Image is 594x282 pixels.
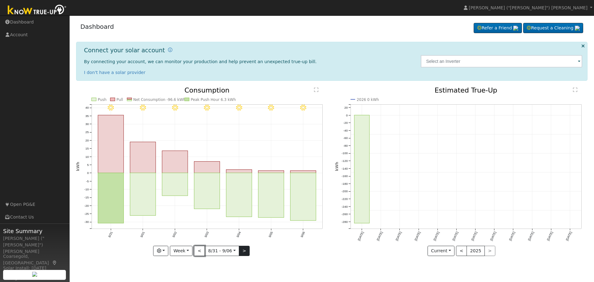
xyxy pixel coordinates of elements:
i: 9/06 - Clear [300,105,306,111]
a: Map [52,260,58,265]
rect: onclick="" [354,115,369,223]
text: [DATE] [414,231,421,241]
text: 9/01 [140,231,145,238]
input: Select an Inverter [421,55,583,67]
text: -260 [342,213,348,216]
text: 0 [87,171,89,175]
text: Consumption [184,86,230,94]
text: -100 [342,152,348,155]
text: 0 [346,114,348,117]
text: 5 [87,163,89,167]
i: 8/31 - Clear [108,105,114,111]
rect: onclick="" [162,173,188,196]
text: [DATE] [395,231,402,241]
text: kWh [335,162,339,171]
i: 9/03 - Clear [204,105,210,111]
button: < [194,246,205,256]
text: -25 [84,212,89,215]
text: Estimated True-Up [435,86,497,94]
i: 9/04 - Clear [236,105,242,111]
text: 35 [85,114,89,118]
div: System Size: 16.40 kW [3,270,66,276]
rect: onclick="" [290,171,316,173]
text: 8/31 [108,231,113,238]
text: -220 [342,197,348,201]
text: 9/02 [172,231,177,238]
text: 20 [85,139,89,142]
text: [DATE] [509,231,516,241]
text: -80 [343,144,348,147]
button: 2025 [467,246,485,256]
div: [PERSON_NAME] ("[PERSON_NAME]") [PERSON_NAME] [3,235,66,255]
text: -60 [343,137,348,140]
button: 8/31 - 9/06 [204,246,239,256]
div: Coarsegold, [GEOGRAPHIC_DATA] [3,253,66,266]
a: I don't have a solar provider [84,70,146,75]
img: retrieve [575,26,580,31]
text: [DATE] [433,231,440,241]
text: [DATE] [490,231,497,241]
text: kWh [76,162,80,171]
text: 9/06 [300,231,306,238]
rect: onclick="" [226,170,252,173]
text: [DATE] [527,231,535,241]
a: Request a Cleaning [523,23,583,33]
text: -20 [84,204,89,207]
text: 20 [344,106,348,109]
text: Pull [116,98,123,102]
span: Site Summary [3,227,66,235]
h1: Connect your solar account [84,47,165,54]
text: 9/03 [204,231,209,238]
text: 25 [85,131,89,134]
rect: onclick="" [194,162,220,173]
img: retrieve [513,26,518,31]
rect: onclick="" [258,171,284,173]
text: -200 [342,190,348,193]
rect: onclick="" [98,115,123,173]
text: 10 [85,155,89,158]
rect: onclick="" [290,173,316,221]
img: retrieve [32,272,37,277]
text: [DATE] [471,231,478,241]
text:  [314,87,318,92]
text: -240 [342,205,348,208]
button: > [239,246,250,256]
div: Solar Install: [DATE] [3,265,66,271]
text: [DATE] [565,231,572,241]
text: -20 [343,121,348,124]
text: 30 [85,122,89,126]
text: -120 [342,159,348,163]
a: Dashboard [80,23,114,30]
i: 9/02 - MostlyClear [172,105,178,111]
text: [DATE] [376,231,383,241]
text: [DATE] [546,231,553,241]
text: -10 [84,188,89,191]
rect: onclick="" [226,173,252,217]
text: -280 [342,220,348,223]
img: Know True-Up [5,3,70,17]
button: Week [170,246,192,256]
text: 15 [85,147,89,150]
rect: onclick="" [98,173,123,223]
rect: onclick="" [258,173,284,218]
span: By connecting your account, we can monitor your production and help prevent an unexpected true-up... [84,59,317,64]
i: 9/05 - Clear [268,105,274,111]
rect: onclick="" [194,173,220,209]
text: -5 [86,180,89,183]
text: Peak Push Hour 6.3 kWh [191,98,236,102]
text: [DATE] [452,231,459,241]
text: -160 [342,175,348,178]
text: 9/04 [236,231,241,238]
a: Refer a Friend [474,23,522,33]
text: 2026 0 kWh [357,98,379,102]
text: Net Consumption -96.6 kWh [133,98,185,102]
text: -140 [342,167,348,170]
rect: onclick="" [130,142,156,173]
text: 40 [85,106,89,110]
i: 9/01 - Clear [140,105,146,111]
text: -180 [342,182,348,185]
text:  [573,87,577,92]
text: [DATE] [357,231,364,241]
span: [PERSON_NAME] ("[PERSON_NAME]") [PERSON_NAME] [469,5,588,10]
text: 9/05 [268,231,273,238]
